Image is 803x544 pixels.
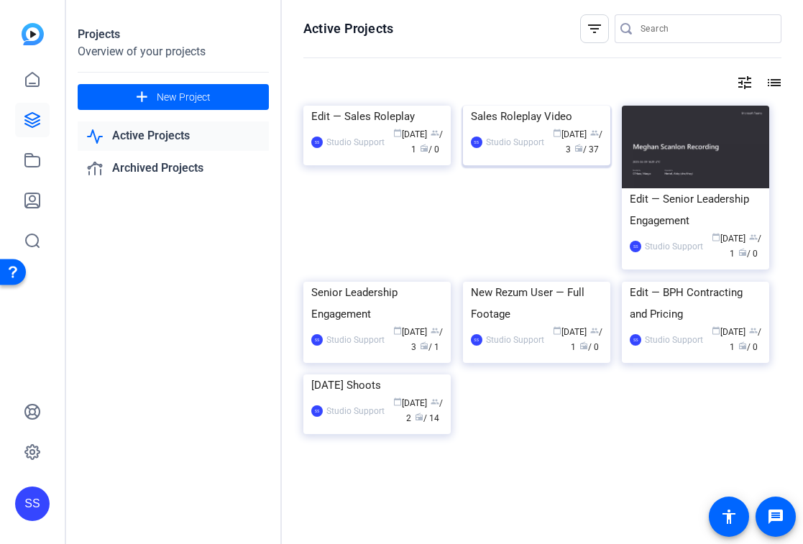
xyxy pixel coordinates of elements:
span: [DATE] [553,129,587,139]
span: / 3 [411,327,443,352]
span: / 14 [415,413,439,423]
span: radio [574,144,583,152]
span: [DATE] [393,327,427,337]
span: group [749,233,758,241]
span: [DATE] [553,327,587,337]
div: Studio Support [486,135,544,149]
mat-icon: message [767,508,784,525]
span: / 0 [579,342,599,352]
span: / 1 [730,327,761,352]
div: SS [471,334,482,346]
span: / 1 [571,327,602,352]
h1: Active Projects [303,20,393,37]
div: Edit — BPH Contracting and Pricing [630,282,761,325]
span: / 0 [420,144,439,155]
span: calendar_today [553,326,561,335]
span: radio [420,144,428,152]
span: radio [420,341,428,350]
span: group [431,397,439,406]
span: group [590,326,599,335]
div: Studio Support [326,135,385,149]
div: SS [630,241,641,252]
span: / 37 [574,144,599,155]
div: Studio Support [645,239,703,254]
span: [DATE] [393,398,427,408]
div: Edit — Senior Leadership Engagement [630,188,761,231]
button: New Project [78,84,269,110]
mat-icon: add [133,88,151,106]
span: [DATE] [712,327,745,337]
div: Senior Leadership Engagement [311,282,443,325]
span: / 0 [738,249,758,259]
div: SS [311,405,323,417]
div: Studio Support [326,333,385,347]
div: Projects [78,26,269,43]
div: Studio Support [645,333,703,347]
div: SS [471,137,482,148]
span: [DATE] [712,234,745,244]
a: Active Projects [78,121,269,151]
span: calendar_today [393,326,402,335]
div: [DATE] Shoots [311,374,443,396]
div: Studio Support [326,404,385,418]
span: / 0 [738,342,758,352]
div: Studio Support [486,333,544,347]
span: calendar_today [553,129,561,137]
span: radio [738,248,747,257]
span: calendar_today [712,233,720,241]
div: SS [311,334,323,346]
input: Search [641,20,770,37]
div: Edit — Sales Roleplay [311,106,443,127]
img: blue-gradient.svg [22,23,44,45]
div: SS [15,487,50,521]
span: [DATE] [393,129,427,139]
span: radio [738,341,747,350]
div: Overview of your projects [78,43,269,60]
mat-icon: accessibility [720,508,738,525]
span: group [431,129,439,137]
span: calendar_today [393,397,402,406]
span: group [749,326,758,335]
span: radio [415,412,423,421]
mat-icon: list [764,74,781,91]
span: calendar_today [712,326,720,335]
span: group [590,129,599,137]
div: SS [311,137,323,148]
span: New Project [157,90,211,105]
div: New Rezum User — Full Footage [471,282,602,325]
div: SS [630,334,641,346]
span: / 1 [420,342,439,352]
div: Sales Roleplay Video [471,106,602,127]
mat-icon: tune [736,74,753,91]
span: calendar_today [393,129,402,137]
span: group [431,326,439,335]
mat-icon: filter_list [586,20,603,37]
a: Archived Projects [78,154,269,183]
span: radio [579,341,588,350]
